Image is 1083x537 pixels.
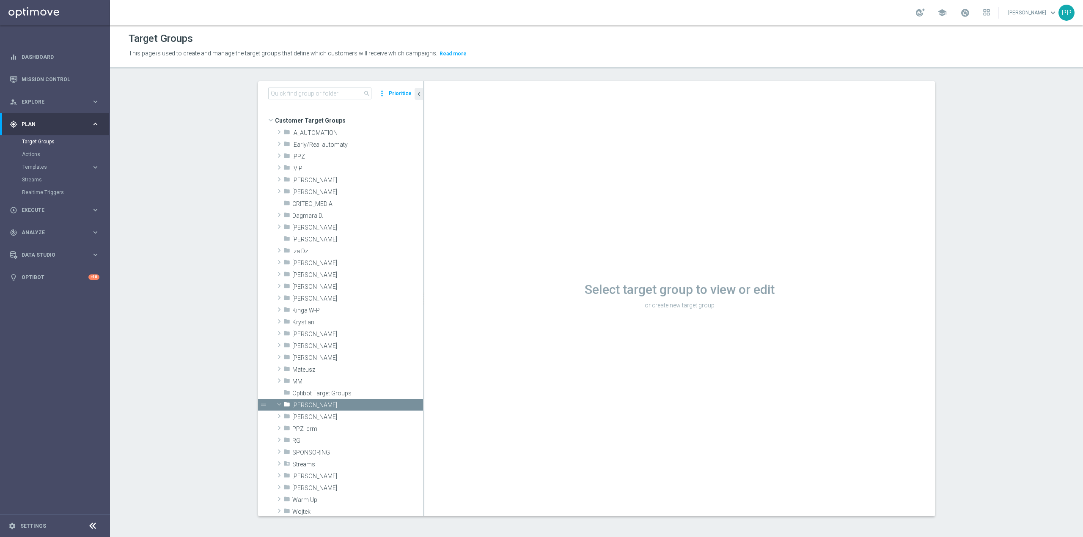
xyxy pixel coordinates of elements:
span: Mateusz [292,366,423,373]
i: folder [283,223,290,233]
input: Quick find group or folder [268,88,371,99]
div: Explore [10,98,91,106]
span: This page is used to create and manage the target groups that define which customers will receive... [129,50,437,57]
span: Optibot Target Groups [292,390,423,397]
span: Justyna B. [292,260,423,267]
i: folder [283,140,290,150]
button: Templates keyboard_arrow_right [22,164,100,170]
i: folder [283,365,290,375]
i: keyboard_arrow_right [91,163,99,171]
span: !Early/Rea_automaty [292,141,423,148]
span: Maryna Sh. [292,354,423,362]
span: Warm Up [292,496,423,504]
div: Analyze [10,229,91,236]
button: chevron_left [415,88,423,100]
div: Data Studio [10,251,91,259]
i: track_changes [10,229,17,236]
span: Streams [292,461,423,468]
span: Execute [22,208,91,213]
div: Streams [22,173,109,186]
i: folder [283,342,290,351]
i: folder [283,247,290,257]
a: Settings [20,523,46,529]
i: folder [283,235,290,245]
i: more_vert [378,88,386,99]
div: +10 [88,274,99,280]
div: Dashboard [10,46,99,68]
span: CRITEO_MEDIA [292,200,423,208]
button: Mission Control [9,76,100,83]
i: folder [283,496,290,505]
div: Mission Control [10,68,99,90]
a: Optibot [22,266,88,288]
span: Wojtek [292,508,423,515]
button: Data Studio keyboard_arrow_right [9,252,100,258]
i: gps_fixed [10,121,17,128]
button: play_circle_outline Execute keyboard_arrow_right [9,207,100,214]
span: SPONSORING [292,449,423,456]
span: Data Studio [22,252,91,258]
span: MM [292,378,423,385]
h1: Target Groups [129,33,193,45]
i: folder [283,425,290,434]
span: search [363,90,370,97]
i: folder [283,294,290,304]
i: folder [283,200,290,209]
i: folder [283,271,290,280]
i: keyboard_arrow_right [91,120,99,128]
i: lightbulb [10,274,17,281]
a: Mission Control [22,68,99,90]
i: folder [283,484,290,493]
i: keyboard_arrow_right [91,206,99,214]
i: keyboard_arrow_right [91,98,99,106]
i: equalizer [10,53,17,61]
h1: Select target group to view or edit [424,282,935,297]
button: equalizer Dashboard [9,54,100,60]
i: play_circle_outline [10,206,17,214]
div: Target Groups [22,135,109,148]
span: Templates [22,164,83,170]
div: PP [1058,5,1075,21]
i: folder [283,282,290,292]
i: folder [283,176,290,186]
i: folder [283,472,290,482]
a: Dashboard [22,46,99,68]
i: chevron_left [415,90,423,98]
i: folder [283,389,290,399]
span: !PPZ [292,153,423,160]
i: folder [283,436,290,446]
button: person_search Explore keyboard_arrow_right [9,99,100,105]
span: El&#x17C;bieta S. [292,236,423,243]
span: Tomek R. [292,485,423,492]
i: folder [283,401,290,411]
div: Plan [10,121,91,128]
div: Realtime Triggers [22,186,109,199]
span: !A_AUTOMATION [292,129,423,137]
i: keyboard_arrow_right [91,251,99,259]
i: keyboard_arrow_right [91,228,99,236]
span: Antoni L. [292,189,423,196]
button: gps_fixed Plan keyboard_arrow_right [9,121,100,128]
button: track_changes Analyze keyboard_arrow_right [9,229,100,236]
span: Kasia K. [292,295,423,302]
i: folder [283,377,290,387]
i: folder [283,211,290,221]
span: Kamil R. [292,283,423,290]
i: folder [283,164,290,174]
i: folder [283,413,290,422]
span: !VIP [292,165,423,172]
div: Templates [22,164,91,170]
span: Kamil N. [292,271,423,279]
a: Realtime Triggers [22,189,88,196]
a: [PERSON_NAME]keyboard_arrow_down [1007,6,1058,19]
span: Piotr G. [292,414,423,421]
span: school [937,8,947,17]
span: Kinga W-P [292,307,423,314]
a: Target Groups [22,138,88,145]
